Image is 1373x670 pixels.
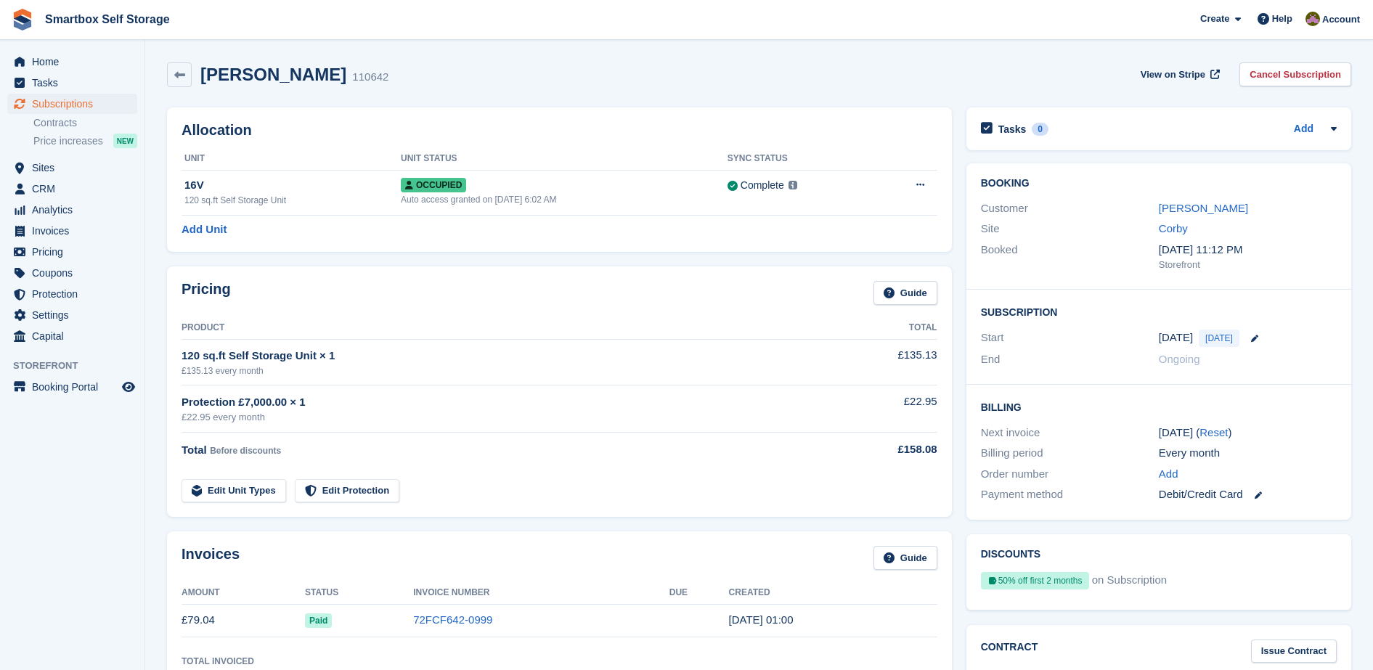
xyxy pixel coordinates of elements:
[981,304,1337,319] h2: Subscription
[182,655,254,668] div: Total Invoiced
[789,181,797,189] img: icon-info-grey-7440780725fd019a000dd9b08b2336e03edf1995a4989e88bcd33f0948082b44.svg
[32,52,119,72] span: Home
[1272,12,1292,26] span: Help
[1200,12,1229,26] span: Create
[1251,640,1337,663] a: Issue Contract
[13,359,144,373] span: Storefront
[1159,222,1188,234] a: Corby
[741,178,784,193] div: Complete
[981,425,1159,441] div: Next invoice
[1159,330,1193,346] time: 2025-09-27 00:00:00 UTC
[120,378,137,396] a: Preview store
[7,377,137,397] a: menu
[7,158,137,178] a: menu
[1239,62,1351,86] a: Cancel Subscription
[33,116,137,130] a: Contracts
[7,52,137,72] a: menu
[182,546,240,570] h2: Invoices
[32,200,119,220] span: Analytics
[873,281,937,305] a: Guide
[1159,242,1337,258] div: [DATE] 11:12 PM
[728,147,873,171] th: Sync Status
[32,179,119,199] span: CRM
[7,284,137,304] a: menu
[998,123,1027,136] h2: Tasks
[32,305,119,325] span: Settings
[981,445,1159,462] div: Billing period
[821,441,937,458] div: £158.08
[1294,121,1313,138] a: Add
[12,9,33,30] img: stora-icon-8386f47178a22dfd0bd8f6a31ec36ba5ce8667c1dd55bd0f319d3a0aa187defe.svg
[981,242,1159,272] div: Booked
[182,147,401,171] th: Unit
[182,581,305,605] th: Amount
[32,242,119,262] span: Pricing
[7,94,137,114] a: menu
[182,364,821,377] div: £135.13 every month
[1135,62,1223,86] a: View on Stripe
[981,399,1337,414] h2: Billing
[305,581,413,605] th: Status
[401,147,728,171] th: Unit Status
[981,221,1159,237] div: Site
[295,479,399,503] a: Edit Protection
[210,446,281,456] span: Before discounts
[182,604,305,637] td: £79.04
[1322,12,1360,27] span: Account
[729,581,937,605] th: Created
[182,221,227,238] a: Add Unit
[182,348,821,364] div: 120 sq.ft Self Storage Unit × 1
[981,549,1337,560] h2: Discounts
[401,193,728,206] div: Auto access granted on [DATE] 6:02 AM
[182,479,286,503] a: Edit Unit Types
[182,394,821,411] div: Protection £7,000.00 × 1
[669,581,729,605] th: Due
[981,466,1159,483] div: Order number
[981,200,1159,217] div: Customer
[32,94,119,114] span: Subscriptions
[182,444,207,456] span: Total
[981,486,1159,503] div: Payment method
[1159,425,1337,441] div: [DATE] ( )
[182,122,937,139] h2: Allocation
[1199,330,1239,347] span: [DATE]
[7,242,137,262] a: menu
[32,326,119,346] span: Capital
[1159,202,1248,214] a: [PERSON_NAME]
[32,73,119,93] span: Tasks
[7,179,137,199] a: menu
[32,263,119,283] span: Coupons
[981,640,1038,663] h2: Contract
[32,221,119,241] span: Invoices
[32,284,119,304] span: Protection
[182,281,231,305] h2: Pricing
[1092,572,1167,595] span: on Subscription
[33,133,137,149] a: Price increases NEW
[981,351,1159,368] div: End
[1159,486,1337,503] div: Debit/Credit Card
[7,326,137,346] a: menu
[729,613,794,626] time: 2025-09-27 00:00:24 UTC
[7,200,137,220] a: menu
[200,65,346,84] h2: [PERSON_NAME]
[873,546,937,570] a: Guide
[7,221,137,241] a: menu
[39,7,176,31] a: Smartbox Self Storage
[7,305,137,325] a: menu
[821,316,937,340] th: Total
[1305,12,1320,26] img: Kayleigh Devlin
[305,613,332,628] span: Paid
[1141,68,1205,82] span: View on Stripe
[1159,445,1337,462] div: Every month
[1159,466,1178,483] a: Add
[1199,426,1228,438] a: Reset
[821,339,937,385] td: £135.13
[33,134,103,148] span: Price increases
[352,69,388,86] div: 110642
[981,178,1337,189] h2: Booking
[182,316,821,340] th: Product
[1032,123,1048,136] div: 0
[981,330,1159,347] div: Start
[184,194,401,207] div: 120 sq.ft Self Storage Unit
[184,177,401,194] div: 16V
